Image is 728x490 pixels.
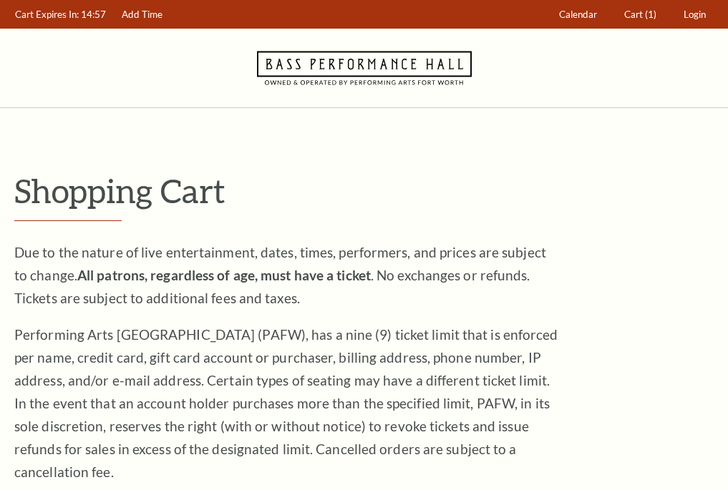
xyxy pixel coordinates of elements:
[645,9,656,20] span: (1)
[81,9,106,20] span: 14:57
[115,1,170,29] a: Add Time
[15,9,79,20] span: Cart Expires In:
[624,9,643,20] span: Cart
[677,1,713,29] a: Login
[14,323,558,484] p: Performing Arts [GEOGRAPHIC_DATA] (PAFW), has a nine (9) ticket limit that is enforced per name, ...
[684,9,706,20] span: Login
[559,9,597,20] span: Calendar
[553,1,604,29] a: Calendar
[77,267,371,283] strong: All patrons, regardless of age, must have a ticket
[14,172,714,209] p: Shopping Cart
[14,244,546,306] span: Due to the nature of live entertainment, dates, times, performers, and prices are subject to chan...
[618,1,664,29] a: Cart (1)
